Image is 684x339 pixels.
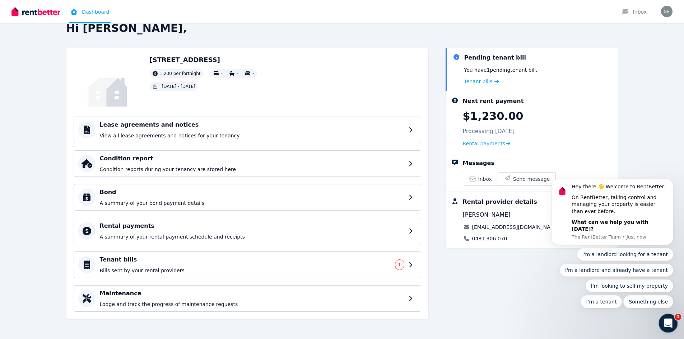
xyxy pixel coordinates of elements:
iframe: Intercom notifications message [540,115,684,320]
h2: [STREET_ADDRESS] [150,55,257,65]
a: 0481 306 070 [472,235,507,242]
iframe: Intercom live chat [659,314,678,333]
p: Lodge and track the progress of maintenance requests [100,301,404,308]
img: Property Url [74,55,143,107]
a: Rental payments [463,140,511,147]
h4: Maintenance [100,289,404,298]
img: RentBetter [11,6,60,17]
span: - [252,71,254,76]
a: [EMAIL_ADDRESS][DOMAIN_NAME] [472,223,560,231]
div: Rental provider details [463,198,537,206]
p: Bills sent by your rental providers [100,267,391,274]
div: Pending tenant bill [464,53,526,62]
span: Send message [513,175,550,183]
p: A summary of your rental payment schedule and receipts [100,233,404,240]
span: 1,230 per fortnight [160,71,201,76]
span: 1 [398,262,401,268]
span: - [221,71,222,76]
img: Srinivas Reddi [661,6,673,17]
span: [PERSON_NAME] [463,211,511,219]
p: You have 1 pending tenant bill . [464,66,538,74]
span: 1 [675,314,681,320]
p: $1,230.00 [463,110,524,123]
h2: Hi [PERSON_NAME], [66,22,618,35]
div: Inbox [622,8,647,15]
div: Messages [463,159,494,168]
h4: Tenant bills [100,255,391,264]
span: Inbox [478,175,492,183]
p: Condition reports during your tenancy are stored here [100,166,404,173]
h4: Condition report [100,154,404,163]
span: [DATE] - [DATE] [162,84,195,89]
h4: Rental payments [100,222,404,230]
p: View all lease agreements and notices for your tenancy [100,132,404,139]
h4: Lease agreements and notices [100,121,404,129]
p: A summary of your bond payment details [100,199,404,207]
div: Next rent payment [463,97,524,105]
button: Send message [498,172,556,185]
span: Rental payments [463,140,506,147]
a: Tenant bills [464,78,499,85]
h4: Bond [100,188,404,197]
span: Tenant bills [464,78,493,85]
p: Processing [DATE] [463,127,515,136]
span: - [237,71,238,76]
a: Inbox [463,172,498,185]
